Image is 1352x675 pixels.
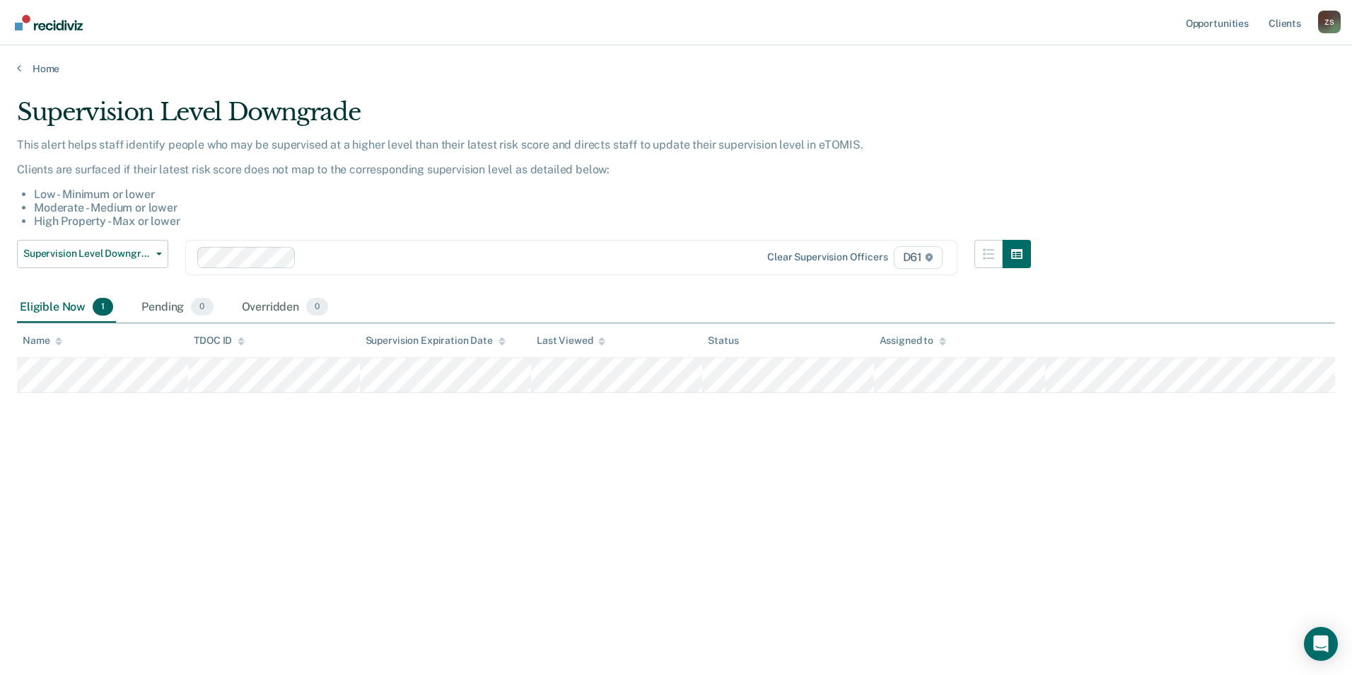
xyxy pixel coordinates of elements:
button: Profile dropdown button [1318,11,1341,33]
img: Recidiviz [15,15,83,30]
p: Clients are surfaced if their latest risk score does not map to the corresponding supervision lev... [17,163,1031,176]
div: Clear supervision officers [767,251,887,263]
div: TDOC ID [194,335,245,347]
button: Supervision Level Downgrade [17,240,168,268]
div: Name [23,335,62,347]
p: This alert helps staff identify people who may be supervised at a higher level than their latest ... [17,138,1031,151]
a: Home [17,62,1335,75]
div: Overridden0 [239,292,332,323]
li: Moderate - Medium or lower [34,201,1031,214]
div: Eligible Now1 [17,292,116,323]
div: Status [708,335,738,347]
div: Z S [1318,11,1341,33]
div: Open Intercom Messenger [1304,627,1338,661]
div: Pending0 [139,292,216,323]
span: Supervision Level Downgrade [23,248,151,260]
li: Low - Minimum or lower [34,187,1031,201]
li: High Property - Max or lower [34,214,1031,228]
div: Assigned to [880,335,946,347]
span: 1 [93,298,113,316]
span: 0 [306,298,328,316]
span: 0 [191,298,213,316]
div: Last Viewed [537,335,605,347]
span: D61 [894,246,943,269]
div: Supervision Expiration Date [366,335,506,347]
div: Supervision Level Downgrade [17,98,1031,138]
